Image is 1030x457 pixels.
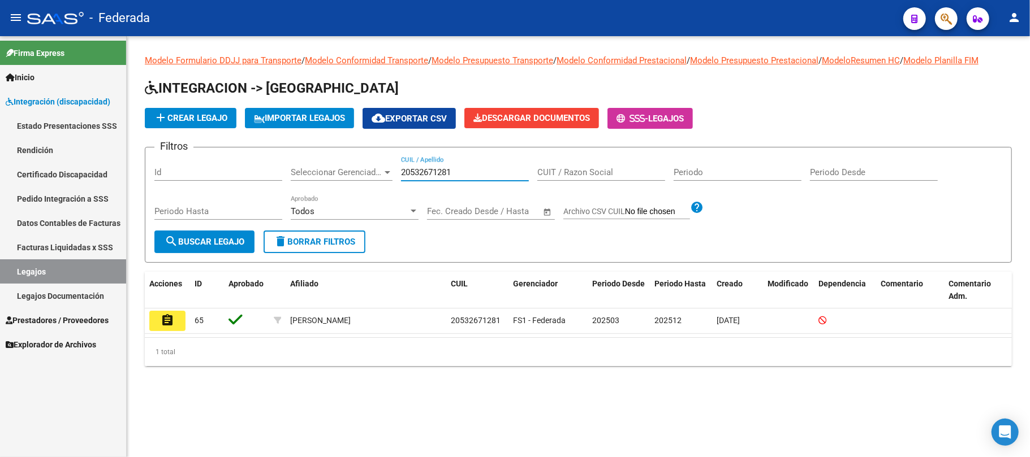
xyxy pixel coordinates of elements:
button: Open calendar [541,206,554,219]
span: Exportar CSV [372,114,447,124]
span: Creado [717,279,743,288]
span: Periodo Desde [592,279,645,288]
span: Descargar Documentos [473,113,590,123]
datatable-header-cell: Afiliado [286,272,446,309]
span: Legajos [648,114,684,124]
a: Modelo Presupuesto Prestacional [690,55,818,66]
div: 1 total [145,338,1012,366]
span: Explorador de Archivos [6,338,96,351]
a: Modelo Conformidad Transporte [305,55,428,66]
button: IMPORTAR LEGAJOS [245,108,354,128]
span: INTEGRACION -> [GEOGRAPHIC_DATA] [145,80,399,96]
datatable-header-cell: Gerenciador [508,272,588,309]
input: Archivo CSV CUIL [625,207,690,217]
mat-icon: cloud_download [372,111,385,125]
span: Prestadores / Proveedores [6,314,109,327]
a: Modelo Formulario DDJJ para Transporte [145,55,301,66]
span: 202503 [592,316,619,325]
span: Integración (discapacidad) [6,95,110,108]
datatable-header-cell: ID [190,272,224,309]
datatable-header-cell: Acciones [145,272,190,309]
span: Firma Express [6,47,64,59]
datatable-header-cell: Dependencia [814,272,876,309]
button: Crear Legajo [145,108,236,128]
datatable-header-cell: Aprobado [224,272,269,309]
span: 202512 [654,316,682,325]
datatable-header-cell: Periodo Desde [588,272,650,309]
mat-icon: menu [9,11,23,24]
a: Modelo Planilla FIM [903,55,979,66]
span: Gerenciador [513,279,558,288]
span: Archivo CSV CUIL [563,207,625,216]
span: Acciones [149,279,182,288]
span: - [617,114,648,124]
span: Comentario [881,279,923,288]
span: Dependencia [818,279,866,288]
div: / / / / / / [145,54,1012,366]
span: Periodo Hasta [654,279,706,288]
datatable-header-cell: CUIL [446,272,508,309]
button: -Legajos [607,108,693,129]
span: CUIL [451,279,468,288]
datatable-header-cell: Creado [712,272,763,309]
datatable-header-cell: Modificado [763,272,814,309]
a: ModeloResumen HC [822,55,900,66]
datatable-header-cell: Periodo Hasta [650,272,712,309]
span: Aprobado [229,279,264,288]
span: Comentario Adm. [949,279,991,301]
a: Modelo Presupuesto Transporte [432,55,553,66]
input: Fecha inicio [427,206,473,216]
mat-icon: search [165,234,178,248]
datatable-header-cell: Comentario [876,272,944,309]
span: Afiliado [290,279,318,288]
span: IMPORTAR LEGAJOS [254,113,345,123]
button: Buscar Legajo [154,230,255,253]
mat-icon: assignment [161,314,174,327]
mat-icon: help [690,201,704,214]
mat-icon: person [1007,11,1021,24]
span: - Federada [89,6,150,31]
div: Open Intercom Messenger [992,419,1019,446]
button: Borrar Filtros [264,230,365,253]
span: Crear Legajo [154,113,227,123]
h3: Filtros [154,138,193,154]
input: Fecha fin [483,206,538,216]
mat-icon: delete [274,234,287,248]
span: ID [195,279,202,288]
div: [PERSON_NAME] [290,314,351,327]
span: Borrar Filtros [274,237,355,247]
span: 20532671281 [451,316,501,325]
span: [DATE] [717,316,740,325]
span: Buscar Legajo [165,237,244,247]
span: Inicio [6,71,35,84]
span: FS1 - Federada [513,316,566,325]
datatable-header-cell: Comentario Adm. [944,272,1012,309]
button: Descargar Documentos [464,108,599,128]
span: Modificado [768,279,808,288]
button: Exportar CSV [363,108,456,129]
span: Todos [291,206,314,216]
mat-icon: add [154,111,167,124]
span: Seleccionar Gerenciador [291,167,382,177]
a: Modelo Conformidad Prestacional [557,55,687,66]
span: 65 [195,316,204,325]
